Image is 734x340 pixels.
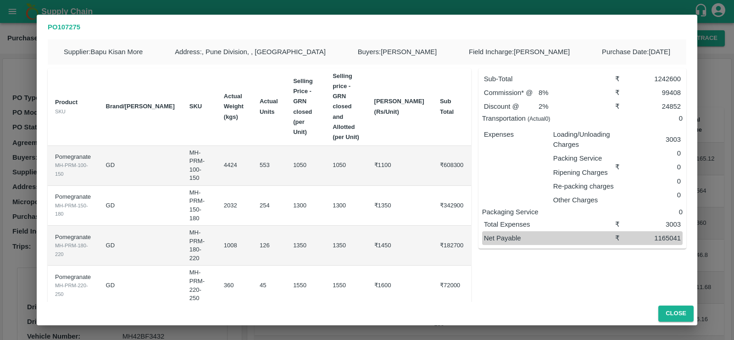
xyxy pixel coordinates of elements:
[553,167,615,178] p: Ripening Charges
[99,266,182,306] td: GD
[484,129,546,139] p: Expenses
[615,219,632,229] div: ₹
[367,146,433,186] td: ₹1100
[484,101,539,111] p: Discount @
[252,186,286,226] td: 254
[658,306,694,322] button: Close
[615,101,632,111] div: ₹
[333,72,359,141] b: Selling price - GRN closed and Allotted (per Unit)
[453,39,586,64] div: Field Incharge : [PERSON_NAME]
[48,266,99,306] td: Pomegranate
[55,241,91,258] div: MH-PRM-180-220
[628,158,681,172] div: 0
[48,186,99,226] td: Pomegranate
[260,98,278,115] b: Actual Units
[48,146,99,186] td: Pomegranate
[189,103,202,110] b: SKU
[182,146,217,186] td: MH-PRM-100-150
[632,219,681,229] div: 3003
[586,39,686,64] div: Purchase Date : [DATE]
[628,173,681,186] div: 0
[433,186,471,226] td: ₹342900
[616,207,683,217] p: 0
[286,266,325,306] td: 1550
[615,162,632,172] div: ₹
[55,161,91,178] div: MH-PRM-100-150
[182,186,217,226] td: MH-PRM-150-180
[628,145,681,158] div: 0
[99,186,182,226] td: GD
[182,226,217,266] td: MH-PRM-180-220
[217,226,252,266] td: 1008
[616,113,683,123] p: 0
[325,266,367,306] td: 1550
[217,186,252,226] td: 2032
[325,186,367,226] td: 1300
[632,74,681,84] div: 1242600
[342,39,453,64] div: Buyers : [PERSON_NAME]
[325,226,367,266] td: 1350
[48,226,99,266] td: Pomegranate
[293,78,313,135] b: Selling Price - GRN closed (per Unit)
[55,107,91,116] div: SKU
[99,226,182,266] td: GD
[374,98,424,115] b: [PERSON_NAME] (Rs/Unit)
[433,146,471,186] td: ₹608300
[55,201,91,218] div: MH-PRM-150-180
[539,88,593,98] p: 8 %
[252,226,286,266] td: 126
[367,266,433,306] td: ₹1600
[252,146,286,186] td: 553
[628,186,681,200] div: 0
[433,266,471,306] td: ₹72000
[553,129,615,150] p: Loading/Unloading Charges
[367,226,433,266] td: ₹1450
[553,181,615,191] p: Re-packing charges
[367,186,433,226] td: ₹1350
[632,101,681,111] div: 24852
[217,146,252,186] td: 4424
[615,233,632,243] div: ₹
[553,153,615,163] p: Packing Service
[615,74,632,84] div: ₹
[440,98,454,115] b: Sub Total
[615,88,632,98] div: ₹
[99,146,182,186] td: GD
[484,74,615,84] p: Sub-Total
[55,281,91,298] div: MH-PRM-220-250
[632,233,681,243] div: 1165041
[224,93,244,120] b: Actual Weight (kgs)
[159,39,341,64] div: Address : , Pune Division, , [GEOGRAPHIC_DATA]
[632,88,681,98] div: 99408
[182,266,217,306] td: MH-PRM-220-250
[48,39,159,64] div: Supplier : Bapu Kisan More
[553,195,615,205] p: Other Charges
[286,186,325,226] td: 1300
[433,226,471,266] td: ₹182700
[286,146,325,186] td: 1050
[286,226,325,266] td: 1350
[482,113,616,123] p: Transportation
[539,101,582,111] p: 2 %
[484,233,615,243] p: Net Payable
[48,23,80,31] b: PO 107275
[106,103,175,110] b: Brand/[PERSON_NAME]
[482,207,616,217] p: Packaging Service
[217,266,252,306] td: 360
[325,146,367,186] td: 1050
[484,219,615,229] p: Total Expenses
[252,266,286,306] td: 45
[55,99,78,106] b: Product
[632,134,681,145] p: 3003
[484,88,539,98] p: Commission* @
[528,116,550,122] small: (Actual 0 )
